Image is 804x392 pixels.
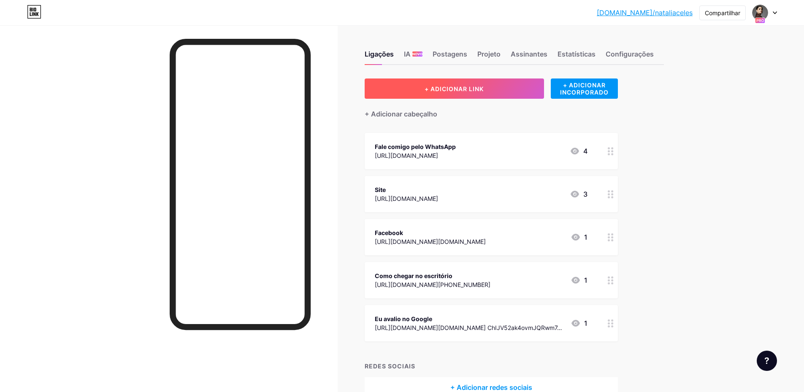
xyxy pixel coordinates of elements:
[606,50,654,58] font: Configurações
[375,238,486,245] font: [URL][DOMAIN_NAME][DOMAIN_NAME]
[425,85,484,92] font: + ADICIONAR LINK
[558,50,596,58] font: Estatísticas
[365,78,544,99] button: + ADICIONAR LINK
[375,152,438,159] font: [URL][DOMAIN_NAME]
[597,8,693,18] a: [DOMAIN_NAME]/nataliaceles
[584,276,587,284] font: 1
[584,233,587,241] font: 1
[752,5,768,21] img: nataliaceles
[365,50,394,58] font: Ligações
[583,190,587,198] font: 3
[477,50,501,58] font: Projeto
[375,143,456,150] font: Fale comigo pelo WhatsApp
[511,50,547,58] font: Assinantes
[375,229,403,236] font: Facebook
[560,81,609,96] font: + ADICIONAR INCORPORADO
[705,9,740,16] font: Compartilhar
[365,110,437,118] font: + Adicionar cabeçalho
[375,272,452,279] font: Como chegar no escritório
[365,362,415,370] font: REDES SOCIAIS
[584,319,587,327] font: 1
[433,50,467,58] font: Postagens
[450,383,532,392] font: + Adicionar redes sociais
[375,281,490,288] font: [URL][DOMAIN_NAME][PHONE_NUMBER]
[412,52,422,56] font: NOVO
[375,324,564,376] font: [URL][DOMAIN_NAME][DOMAIN_NAME] ChIJV52ak4ovmJQRwm7AyljmDYk%26source%3Dg.page.m.ia._%26laa%3Dnmx-...
[375,315,432,322] font: Eu avalio no Google
[375,186,386,193] font: Site
[597,8,693,17] font: [DOMAIN_NAME]/nataliaceles
[583,147,587,155] font: 4
[404,50,411,58] font: IA
[375,195,438,202] font: [URL][DOMAIN_NAME]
